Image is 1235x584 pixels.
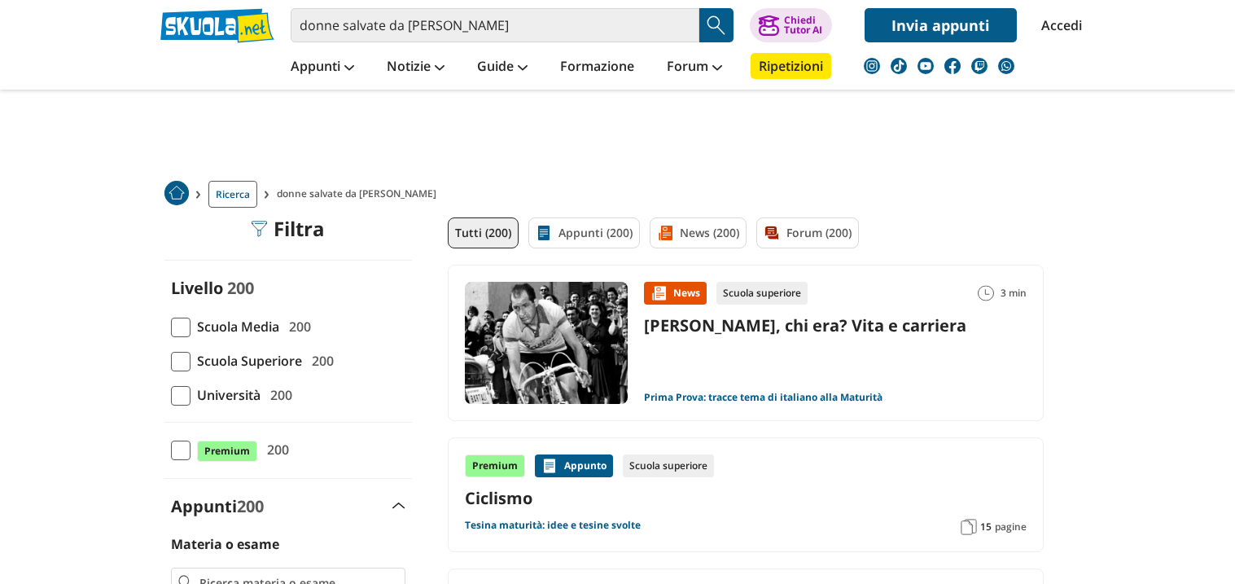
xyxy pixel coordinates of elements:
[191,316,279,337] span: Scuola Media
[251,217,325,240] div: Filtra
[750,8,832,42] button: ChiediTutor AI
[465,487,1027,509] a: Ciclismo
[535,454,613,477] div: Appunto
[392,503,405,509] img: Apri e chiudi sezione
[657,225,673,241] img: News filtro contenuto
[644,391,882,404] a: Prima Prova: tracce tema di italiano alla Maturità
[784,15,822,35] div: Chiedi Tutor AI
[264,384,292,406] span: 200
[277,181,443,208] span: donne salvate da [PERSON_NAME]
[465,454,525,477] div: Premium
[699,8,734,42] button: Search Button
[171,495,264,517] label: Appunti
[978,285,994,301] img: Tempo lettura
[650,217,747,248] a: News (200)
[644,282,707,305] div: News
[716,282,808,305] div: Scuola superiore
[305,350,334,371] span: 200
[528,217,640,248] a: Appunti (200)
[944,58,961,74] img: facebook
[164,181,189,208] a: Home
[1041,8,1075,42] a: Accedi
[541,458,558,474] img: Appunti contenuto
[465,282,628,404] img: Immagine news
[383,53,449,82] a: Notizie
[764,225,780,241] img: Forum filtro contenuto
[751,53,831,79] a: Ripetizioni
[261,439,289,460] span: 200
[663,53,726,82] a: Forum
[865,8,1017,42] a: Invia appunti
[282,316,311,337] span: 200
[191,350,302,371] span: Scuola Superiore
[171,535,279,553] label: Materia o esame
[644,314,966,336] a: [PERSON_NAME], chi era? Vita e carriera
[208,181,257,208] a: Ricerca
[980,520,992,534] span: 15
[465,519,641,532] a: Tesina maturità: idee e tesine svolte
[536,225,552,241] img: Appunti filtro contenuto
[164,181,189,205] img: Home
[251,221,267,237] img: Filtra filtri mobile
[704,13,729,37] img: Cerca appunti, riassunti o versioni
[291,8,699,42] input: Cerca appunti, riassunti o versioni
[623,454,714,477] div: Scuola superiore
[237,495,264,517] span: 200
[971,58,988,74] img: twitch
[864,58,880,74] img: instagram
[961,519,977,535] img: Pagine
[995,520,1027,534] span: pagine
[171,277,223,299] label: Livello
[1001,282,1027,305] span: 3 min
[650,285,667,301] img: News contenuto
[473,53,532,82] a: Guide
[191,384,261,406] span: Università
[448,217,519,248] a: Tutti (200)
[917,58,934,74] img: youtube
[556,53,638,82] a: Formazione
[287,53,358,82] a: Appunti
[197,441,257,462] span: Premium
[756,217,859,248] a: Forum (200)
[998,58,1014,74] img: WhatsApp
[227,277,254,299] span: 200
[891,58,907,74] img: tiktok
